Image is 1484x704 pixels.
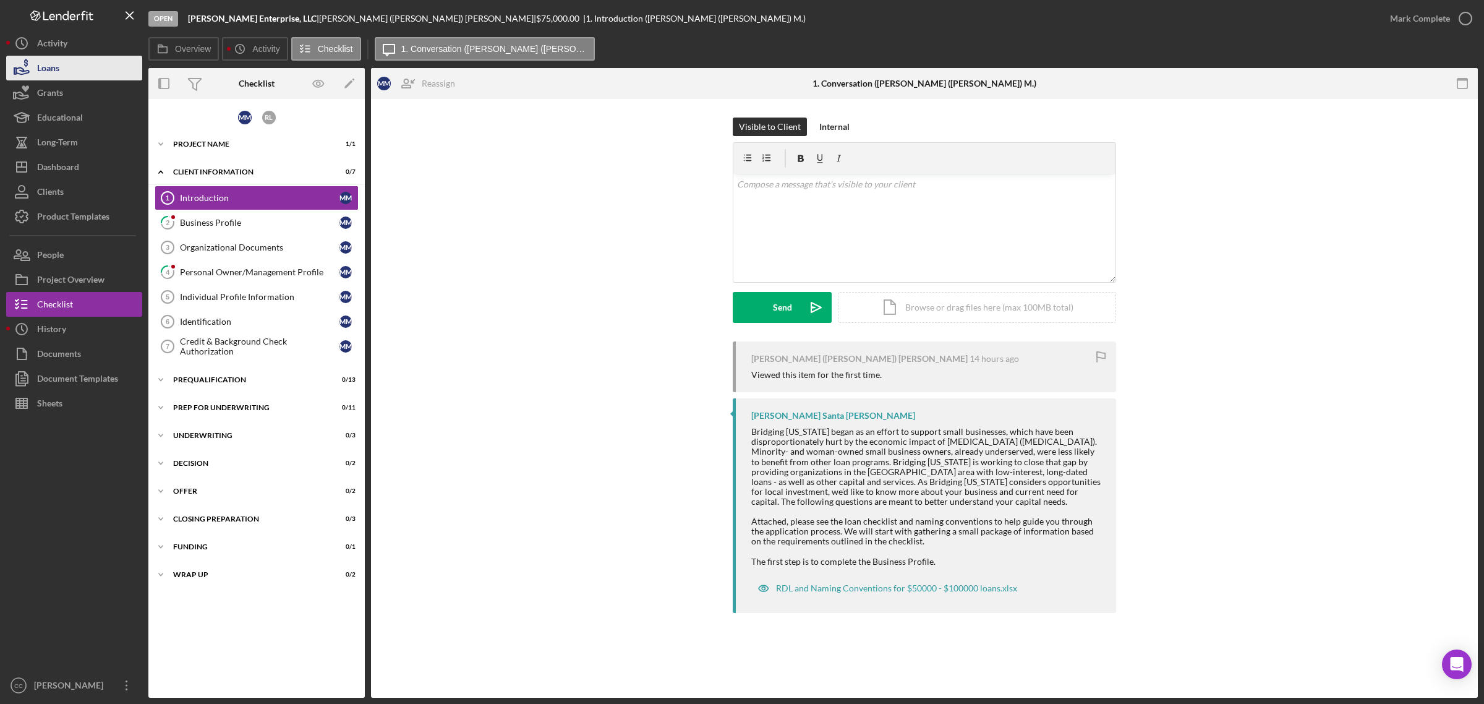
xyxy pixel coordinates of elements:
div: 0 / 13 [333,376,356,384]
button: Project Overview [6,267,142,292]
button: CC[PERSON_NAME] [6,673,142,698]
div: [PERSON_NAME] ([PERSON_NAME]) [PERSON_NAME] [751,354,968,364]
div: $75,000.00 [536,14,583,24]
div: Personal Owner/Management Profile [180,267,339,277]
button: Document Templates [6,366,142,391]
tspan: 6 [166,318,169,325]
div: Checklist [239,79,275,88]
div: Sheets [37,391,62,419]
div: Clients [37,179,64,207]
div: People [37,243,64,270]
button: Activity [222,37,288,61]
button: Sheets [6,391,142,416]
div: Viewed this item for the first time. [751,370,882,380]
div: RDL and Naming Conventions for $50000 - $100000 loans.xlsx [776,583,1017,593]
button: Checklist [6,292,142,317]
div: 0 / 3 [333,432,356,439]
label: Overview [175,44,211,54]
div: M M [339,217,352,229]
tspan: 2 [166,218,169,226]
button: Checklist [291,37,361,61]
div: 1 / 1 [333,140,356,148]
tspan: 1 [166,194,169,202]
div: Product Templates [37,204,109,232]
button: Overview [148,37,219,61]
div: M M [339,266,352,278]
div: M M [238,111,252,124]
a: 4Personal Owner/Management ProfileMM [155,260,359,285]
button: RDL and Naming Conventions for $50000 - $100000 loans.xlsx [751,576,1023,601]
div: Project Overview [37,267,104,295]
div: M M [339,340,352,353]
label: 1. Conversation ([PERSON_NAME] ([PERSON_NAME]) M.) [401,44,587,54]
a: 6IdentificationMM [155,309,359,334]
div: Underwriting [173,432,325,439]
div: Checklist [37,292,73,320]
label: Checklist [318,44,353,54]
div: 0 / 2 [333,487,356,495]
a: History [6,317,142,341]
div: M M [339,291,352,303]
b: [PERSON_NAME] Enterprise, LLC [188,13,317,24]
div: M M [339,192,352,204]
button: Long-Term [6,130,142,155]
a: 3Organizational DocumentsMM [155,235,359,260]
div: Prep for Underwriting [173,404,325,411]
div: Documents [37,341,81,369]
div: 0 / 2 [333,571,356,578]
button: Send [733,292,832,323]
div: Wrap Up [173,571,325,578]
time: 2025-08-20 22:51 [970,354,1019,364]
div: M M [339,241,352,254]
div: Activity [37,31,67,59]
div: Organizational Documents [180,243,339,252]
div: Document Templates [37,366,118,394]
div: M M [377,77,391,90]
button: MMReassign [371,71,467,96]
div: Internal [819,118,850,136]
div: Prequalification [173,376,325,384]
div: Dashboard [37,155,79,182]
div: Educational [37,105,83,133]
div: | [188,14,319,24]
a: Documents [6,341,142,366]
button: People [6,243,142,267]
button: Educational [6,105,142,130]
div: 0 / 2 [333,460,356,467]
a: Dashboard [6,155,142,179]
div: Grants [37,80,63,108]
div: Client Information [173,168,325,176]
tspan: 7 [166,343,169,350]
div: Loans [37,56,59,84]
text: CC [14,682,23,689]
button: 1. Conversation ([PERSON_NAME] ([PERSON_NAME]) M.) [375,37,595,61]
div: Project Name [173,140,325,148]
div: 0 / 3 [333,515,356,523]
button: Grants [6,80,142,105]
div: Individual Profile Information [180,292,339,302]
button: Activity [6,31,142,56]
button: Visible to Client [733,118,807,136]
div: Decision [173,460,325,467]
div: Open [148,11,178,27]
button: Loans [6,56,142,80]
div: Bridging [US_STATE] began as an effort to support small businesses, which have been disproportion... [751,427,1104,507]
div: [PERSON_NAME] Santa [PERSON_NAME] [751,411,915,421]
div: Business Profile [180,218,339,228]
div: Visible to Client [739,118,801,136]
div: Send [773,292,792,323]
div: Open Intercom Messenger [1442,650,1472,679]
div: Mark Complete [1390,6,1450,31]
button: Mark Complete [1378,6,1478,31]
button: Product Templates [6,204,142,229]
div: 0 / 7 [333,168,356,176]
